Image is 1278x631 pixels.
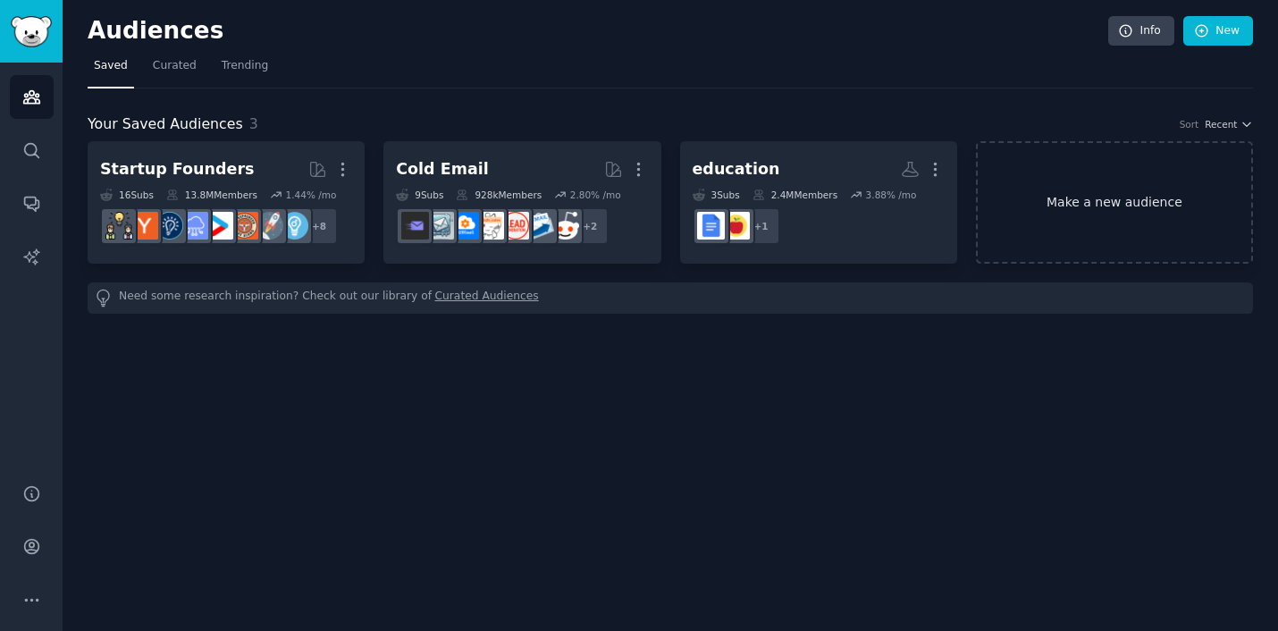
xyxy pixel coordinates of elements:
[166,189,257,201] div: 13.8M Members
[130,212,158,240] img: ycombinator
[680,141,957,264] a: education3Subs2.4MMembers3.88% /mo+1Teachersgoogledocs
[249,115,258,132] span: 3
[281,212,308,240] img: Entrepreneur
[181,212,208,240] img: SaaS
[206,212,233,240] img: startup
[743,207,780,245] div: + 1
[256,212,283,240] img: startups
[11,16,52,47] img: GummySearch logo
[285,189,336,201] div: 1.44 % /mo
[1183,16,1253,46] a: New
[722,212,750,240] img: Teachers
[456,189,542,201] div: 928k Members
[401,212,429,240] img: EmailOutreach
[215,52,274,88] a: Trending
[866,189,917,201] div: 3.88 % /mo
[147,52,203,88] a: Curated
[153,58,197,74] span: Curated
[570,189,621,201] div: 2.80 % /mo
[100,158,254,181] div: Startup Founders
[451,212,479,240] img: B2BSaaS
[753,189,837,201] div: 2.4M Members
[88,114,243,136] span: Your Saved Audiences
[300,207,338,245] div: + 8
[426,212,454,240] img: coldemail
[383,141,660,264] a: Cold Email9Subs928kMembers2.80% /mo+2salesEmailmarketingLeadGenerationb2b_salesB2BSaaScoldemailEm...
[231,212,258,240] img: EntrepreneurRideAlong
[693,158,780,181] div: education
[94,58,128,74] span: Saved
[396,158,488,181] div: Cold Email
[88,282,1253,314] div: Need some research inspiration? Check out our library of
[88,52,134,88] a: Saved
[1205,118,1237,130] span: Recent
[100,189,154,201] div: 16 Sub s
[697,212,725,240] img: googledocs
[1108,16,1174,46] a: Info
[501,212,529,240] img: LeadGeneration
[1180,118,1199,130] div: Sort
[551,212,579,240] img: sales
[156,212,183,240] img: Entrepreneurship
[571,207,609,245] div: + 2
[88,17,1108,46] h2: Audiences
[435,289,539,307] a: Curated Audiences
[222,58,268,74] span: Trending
[526,212,554,240] img: Emailmarketing
[105,212,133,240] img: growmybusiness
[476,212,504,240] img: b2b_sales
[976,141,1253,264] a: Make a new audience
[693,189,740,201] div: 3 Sub s
[1205,118,1253,130] button: Recent
[88,141,365,264] a: Startup Founders16Subs13.8MMembers1.44% /mo+8EntrepreneurstartupsEntrepreneurRideAlongstartupSaaS...
[396,189,443,201] div: 9 Sub s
